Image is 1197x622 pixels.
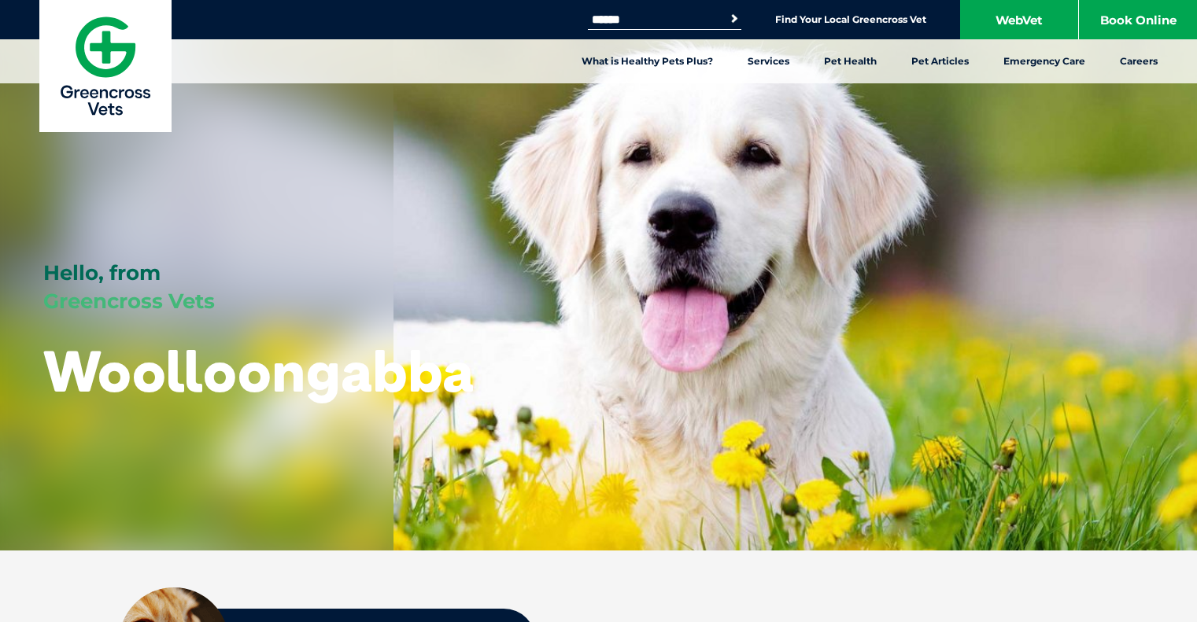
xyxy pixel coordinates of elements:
span: Hello, from [43,260,161,285]
button: Search [726,11,742,27]
a: Pet Health [807,39,894,83]
a: What is Healthy Pets Plus? [564,39,730,83]
a: Careers [1103,39,1175,83]
span: Greencross Vets [43,289,215,314]
a: Services [730,39,807,83]
h1: Woolloongabba [43,340,474,402]
a: Find Your Local Greencross Vet [775,13,926,26]
a: Pet Articles [894,39,986,83]
a: Emergency Care [986,39,1103,83]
